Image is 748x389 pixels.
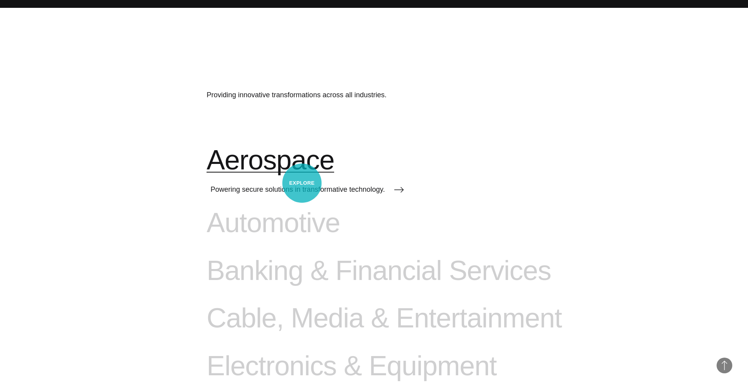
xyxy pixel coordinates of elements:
[207,302,561,334] span: Cable, Media & Entertainment
[207,255,551,303] a: Banking & Financial Services
[717,358,732,373] button: Back to Top
[207,207,340,239] span: Automotive
[207,144,334,176] span: Aerospace
[207,255,551,287] span: Banking & Financial Services
[207,302,561,350] a: Cable, Media & Entertainment
[210,185,385,194] span: Powering secure solutions in transformative technology.
[207,207,406,255] a: Automotive
[207,350,496,382] span: Electronics & Equipment
[207,89,541,100] p: Providing innovative transformations across all industries.
[207,144,404,207] a: Aerospace Powering secure solutions in transformative technology.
